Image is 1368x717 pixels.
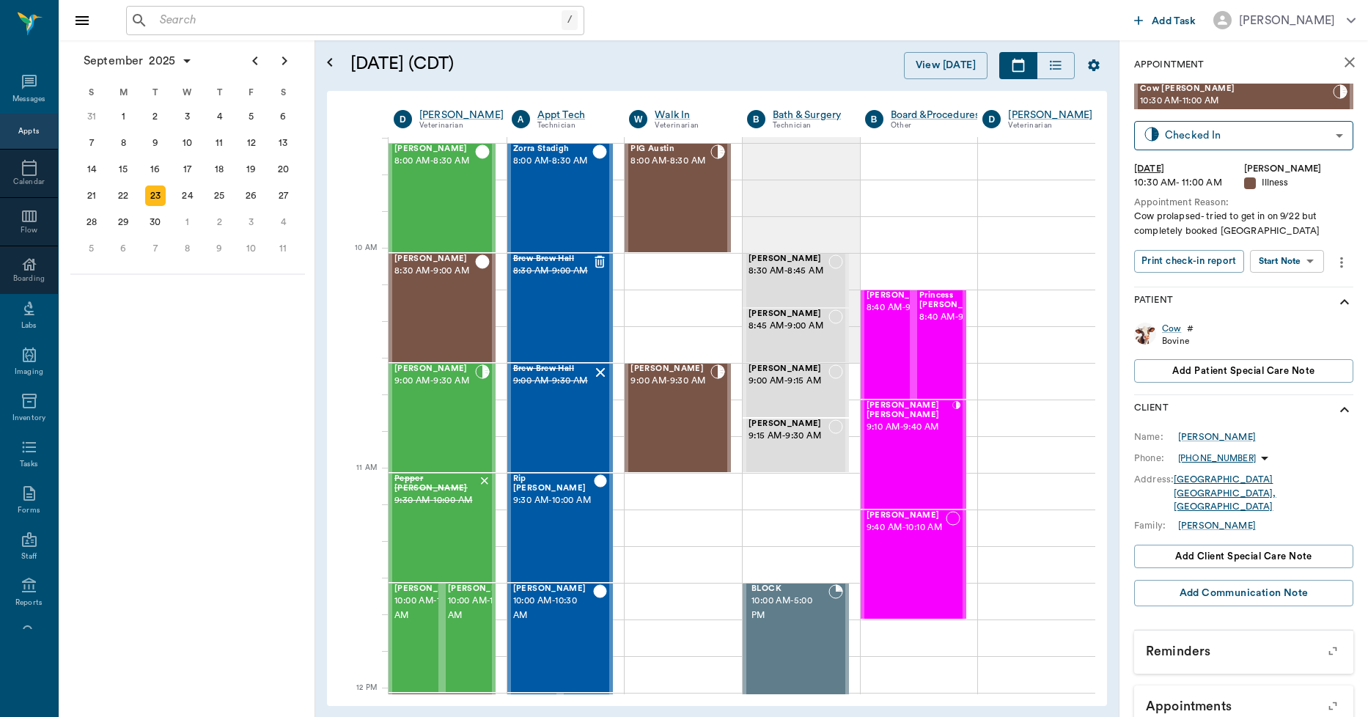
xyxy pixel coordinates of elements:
span: Pepper [PERSON_NAME] [394,474,478,493]
div: S [267,81,299,103]
button: Add Task [1128,7,1202,34]
div: Wednesday, October 1, 2025 [177,212,198,232]
div: Saturday, October 4, 2025 [273,212,293,232]
div: Cow [1162,323,1181,335]
div: Friday, September 5, 2025 [241,106,262,127]
h5: [DATE] (CDT) [350,52,673,76]
span: 8:30 AM - 9:00 AM [513,264,593,279]
div: Friday, September 12, 2025 [241,133,262,153]
div: Saturday, October 11, 2025 [273,238,293,259]
div: T [203,81,235,103]
div: Labs [21,320,37,331]
div: Address: [1134,473,1174,486]
a: [PERSON_NAME] [1008,108,1092,122]
p: Reminders [1134,630,1353,667]
span: 8:40 AM - 9:10 AM [867,301,940,315]
div: Friday, October 10, 2025 [241,238,262,259]
span: [PERSON_NAME] [749,309,828,319]
div: Tuesday, September 16, 2025 [145,159,166,180]
div: [PERSON_NAME] [419,108,504,122]
div: CANCELED, 8:30 AM - 9:00 AM [507,253,614,363]
div: 10 AM [339,240,377,277]
button: more [1330,250,1353,275]
div: CHECKED_OUT, 8:00 AM - 8:30 AM [389,143,496,253]
div: Illness [1244,176,1354,190]
div: [PERSON_NAME] [1178,430,1256,444]
span: 2025 [146,51,178,71]
p: Patient [1134,293,1173,311]
a: [PERSON_NAME] [1178,519,1256,532]
div: Staff [21,551,37,562]
a: Board &Procedures [891,108,980,122]
div: Bath & Surgery [773,108,843,122]
div: B [865,110,883,128]
button: Close drawer [67,6,97,35]
a: Walk In [655,108,725,122]
span: 9:15 AM - 9:30 AM [749,429,828,444]
span: Add patient Special Care Note [1172,363,1314,379]
div: Thursday, September 25, 2025 [209,185,229,206]
div: Veterinarian [419,119,504,132]
div: Monday, September 1, 2025 [113,106,133,127]
div: Saturday, September 20, 2025 [273,159,293,180]
span: 10:30 AM - 11:00 AM [1140,94,1333,109]
div: Tasks [20,459,38,470]
div: Veterinarian [1008,119,1092,132]
svg: show more [1336,401,1353,419]
div: Other [891,119,980,132]
span: Princess [PERSON_NAME] [919,291,993,310]
span: [PERSON_NAME] [749,364,828,374]
span: [PERSON_NAME] [394,144,475,154]
div: Tuesday, October 7, 2025 [145,238,166,259]
button: Open calendar [321,34,339,91]
span: 9:10 AM - 9:40 AM [867,420,952,435]
div: Today, Tuesday, September 23, 2025 [145,185,166,206]
div: Family: [1134,519,1178,532]
div: NOT_CONFIRMED, 9:00 AM - 9:15 AM [743,363,849,418]
div: Monday, September 29, 2025 [113,212,133,232]
div: Sunday, September 21, 2025 [81,185,102,206]
span: Brew Brew Hall [513,254,593,264]
span: [PERSON_NAME] [448,584,521,594]
div: M [108,81,140,103]
svg: show more [1336,293,1353,311]
span: 8:00 AM - 8:30 AM [513,154,593,169]
div: Thursday, October 9, 2025 [209,238,229,259]
div: NO_SHOW, 9:30 AM - 10:00 AM [389,473,496,583]
img: Profile Image [1134,323,1156,345]
span: 8:45 AM - 9:00 AM [749,319,828,334]
div: Name: [1134,430,1178,444]
div: D [982,110,1001,128]
div: CHECKED_IN, 9:10 AM - 9:40 AM [861,400,967,510]
div: Messages [12,94,46,105]
input: Search [154,10,562,31]
div: S [76,81,108,103]
div: NOT_CONFIRMED, 9:40 AM - 10:10 AM [861,510,967,619]
span: Cow [PERSON_NAME] [1140,84,1333,94]
div: NOT_CONFIRMED, 8:30 AM - 8:45 AM [743,253,849,308]
span: [PERSON_NAME] [394,364,475,374]
p: Appointment [1134,58,1204,72]
span: 10:00 AM - 5:00 PM [751,594,828,623]
div: B [747,110,765,128]
span: BLOCK [751,584,828,594]
div: Monday, September 22, 2025 [113,185,133,206]
div: Cow prolapsed- tried to get in on 9/22 but completely booked [GEOGRAPHIC_DATA] [1134,210,1353,238]
span: [PERSON_NAME] [513,584,593,594]
div: Saturday, September 13, 2025 [273,133,293,153]
span: [PERSON_NAME] [867,291,940,301]
div: Thursday, October 2, 2025 [209,212,229,232]
a: Appt Tech [537,108,608,122]
div: CHECKED_IN, 8:40 AM - 9:10 AM [861,290,913,400]
div: CHECKED_OUT, 8:30 AM - 9:00 AM [389,253,496,363]
span: 8:30 AM - 8:45 AM [749,264,828,279]
button: Add patient Special Care Note [1134,359,1353,383]
p: Client [1134,401,1169,419]
div: Wednesday, September 3, 2025 [177,106,198,127]
span: 9:00 AM - 9:30 AM [394,374,475,389]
